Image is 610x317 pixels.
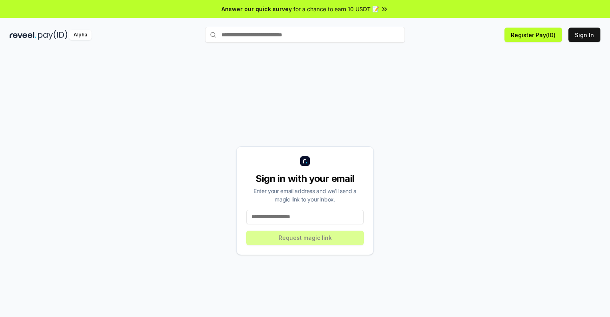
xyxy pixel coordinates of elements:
div: Enter your email address and we’ll send a magic link to your inbox. [246,187,364,203]
img: reveel_dark [10,30,36,40]
span: for a chance to earn 10 USDT 📝 [293,5,379,13]
div: Alpha [69,30,92,40]
div: Sign in with your email [246,172,364,185]
img: pay_id [38,30,68,40]
img: logo_small [300,156,310,166]
span: Answer our quick survey [221,5,292,13]
button: Register Pay(ID) [504,28,562,42]
button: Sign In [568,28,600,42]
